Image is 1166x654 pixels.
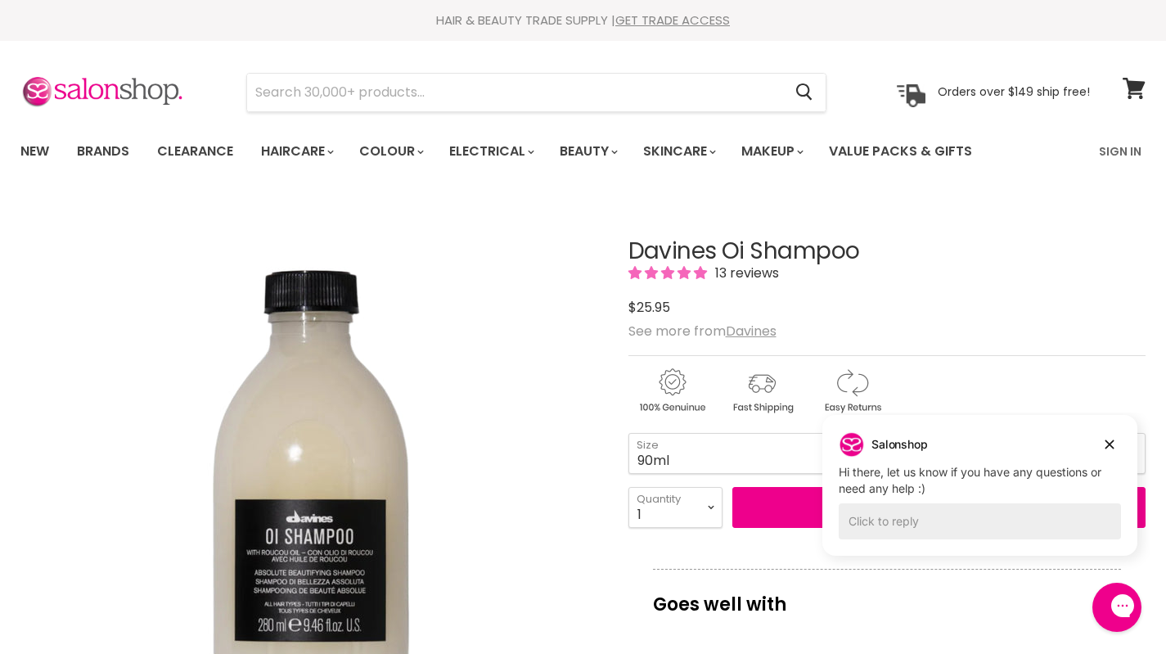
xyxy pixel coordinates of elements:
input: Search [247,74,782,111]
iframe: Gorgias live chat campaigns [810,413,1150,580]
a: Makeup [729,134,813,169]
p: Orders over $149 ship free! [938,84,1090,99]
form: Product [246,73,826,112]
p: Goes well with [653,569,1122,623]
a: Clearance [145,134,245,169]
button: Add to cart [732,487,1146,528]
a: New [8,134,61,169]
a: Value Packs & Gifts [817,134,984,169]
a: Beauty [547,134,628,169]
img: shipping.gif [718,366,805,416]
span: 5.00 stars [628,264,710,282]
span: See more from [628,322,777,341]
button: Search [782,74,826,111]
a: Skincare [631,134,726,169]
a: Electrical [437,134,544,169]
h1: Davines Oi Shampoo [628,239,1146,264]
iframe: Gorgias live chat messenger [1084,577,1150,638]
span: $25.95 [628,298,670,317]
a: Davines [726,322,777,341]
img: returns.gif [808,366,895,416]
span: 13 reviews [710,264,779,282]
a: Sign In [1089,134,1151,169]
img: genuine.gif [628,366,715,416]
select: Quantity [628,487,723,528]
a: Brands [65,134,142,169]
ul: Main menu [8,128,1037,175]
a: GET TRADE ACCESS [615,11,730,29]
a: Colour [347,134,434,169]
a: Haircare [249,134,344,169]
